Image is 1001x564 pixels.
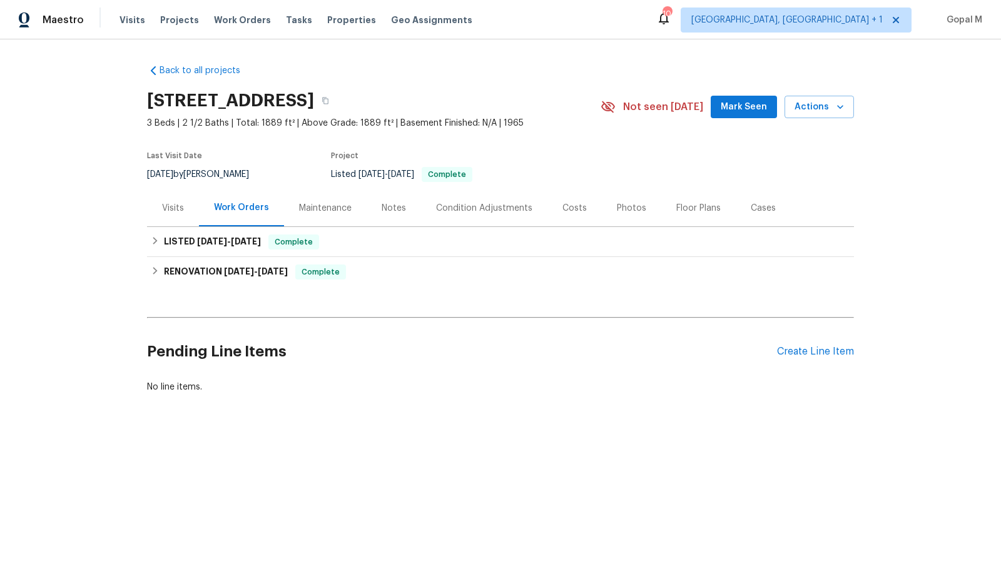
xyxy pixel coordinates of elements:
span: Not seen [DATE] [623,101,703,113]
div: by [PERSON_NAME] [147,167,264,182]
div: RENOVATION [DATE]-[DATE]Complete [147,257,854,287]
div: Visits [162,202,184,214]
span: Properties [327,14,376,26]
span: [DATE] [197,237,227,246]
div: Notes [382,202,406,214]
span: [DATE] [147,170,173,179]
span: [DATE] [231,237,261,246]
button: Actions [785,96,854,119]
div: Costs [562,202,587,214]
div: LISTED [DATE]-[DATE]Complete [147,227,854,257]
span: [DATE] [224,267,254,276]
span: 3 Beds | 2 1/2 Baths | Total: 1889 ft² | Above Grade: 1889 ft² | Basement Finished: N/A | 1965 [147,117,601,129]
button: Copy Address [314,89,337,112]
span: Projects [160,14,199,26]
span: Gopal M [942,14,982,26]
span: Last Visit Date [147,152,202,159]
h2: [STREET_ADDRESS] [147,94,314,107]
div: 10 [663,8,671,20]
div: Condition Adjustments [436,202,532,214]
div: Create Line Item [777,346,854,358]
button: Mark Seen [711,96,777,119]
span: Complete [423,171,471,178]
span: Actions [795,99,844,115]
span: [DATE] [258,267,288,276]
h6: LISTED [164,234,261,249]
a: Back to all projects [147,64,267,77]
span: [GEOGRAPHIC_DATA], [GEOGRAPHIC_DATA] + 1 [691,14,883,26]
div: Maintenance [299,202,352,214]
div: Floor Plans [676,202,721,214]
span: Tasks [286,16,312,24]
span: Listed [331,170,472,179]
span: Work Orders [214,14,271,26]
span: Complete [297,266,345,278]
div: Photos [617,202,646,214]
span: [DATE] [358,170,385,179]
span: - [197,237,261,246]
h2: Pending Line Items [147,323,777,381]
h6: RENOVATION [164,264,288,279]
span: Mark Seen [721,99,767,115]
span: Visits [119,14,145,26]
span: - [358,170,414,179]
span: - [224,267,288,276]
span: Project [331,152,358,159]
span: Complete [270,236,318,248]
div: Work Orders [214,201,269,214]
div: No line items. [147,381,854,393]
div: Cases [751,202,776,214]
span: Maestro [43,14,84,26]
span: [DATE] [388,170,414,179]
span: Geo Assignments [391,14,472,26]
